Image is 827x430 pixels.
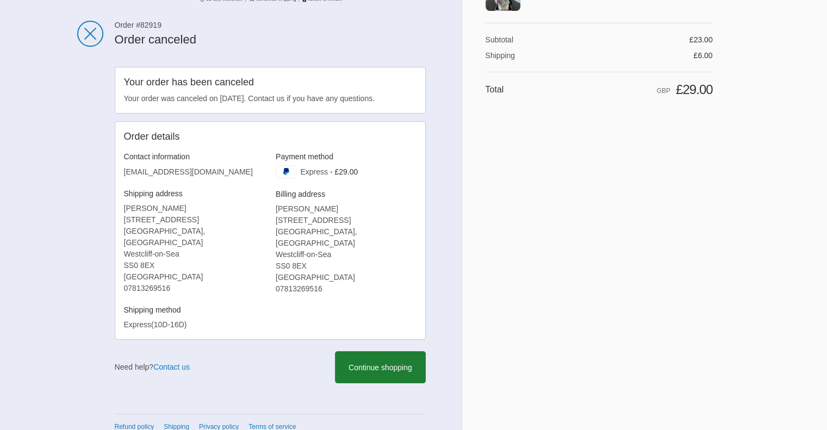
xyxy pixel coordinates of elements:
[330,167,358,176] span: - £29.00
[276,152,416,161] h3: Payment method
[115,32,426,48] h2: Order canceled
[124,319,265,331] p: Express(10D-16D)
[115,20,426,30] span: Order #82919
[124,167,253,176] bdo: [EMAIL_ADDRESS][DOMAIN_NAME]
[349,363,412,372] span: Continue shopping
[124,93,416,104] p: Your order was canceled on [DATE]. Contact us if you have any questions.
[689,35,713,44] span: £23.00
[276,203,416,295] address: [PERSON_NAME] [STREET_ADDRESS] [GEOGRAPHIC_DATA], [GEOGRAPHIC_DATA] Westcliff-on-Sea SS0 8EX [GEO...
[676,82,713,97] span: £29.00
[124,76,416,89] h2: Your order has been canceled
[300,167,328,176] span: Express
[486,51,515,60] span: Shipping
[657,87,670,95] span: GBP
[486,35,555,45] th: Subtotal
[115,362,190,373] p: Need help?
[124,152,265,161] h3: Contact information
[276,189,416,199] h3: Billing address
[153,363,190,371] a: Contact us
[124,305,265,315] h3: Shipping method
[124,189,265,198] h3: Shipping address
[124,130,270,143] h2: Order details
[335,351,425,383] a: Continue shopping
[486,85,504,94] span: Total
[124,203,265,294] address: [PERSON_NAME] [STREET_ADDRESS] [GEOGRAPHIC_DATA], [GEOGRAPHIC_DATA] Westcliff-on-Sea SS0 8EX [GEO...
[693,51,712,60] span: £6.00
